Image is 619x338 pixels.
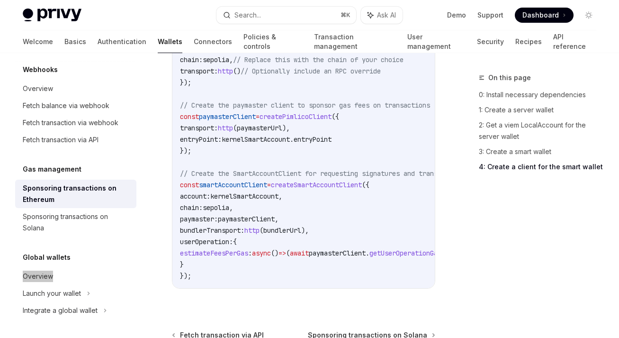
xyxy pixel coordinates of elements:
a: Recipes [515,30,542,53]
a: Policies & controls [243,30,303,53]
span: }); [180,146,191,155]
a: 1: Create a server wallet [479,102,604,118]
span: kernelSmartAccount [222,135,290,144]
span: transport: [180,124,218,132]
a: Basics [64,30,86,53]
span: : [248,249,252,257]
span: . [366,249,369,257]
a: Sponsoring transactions on Ethereum [15,180,136,208]
span: entryPoint: [180,135,222,144]
a: Overview [15,268,136,285]
button: Search...⌘K [216,7,356,24]
a: Fetch transaction via API [15,131,136,148]
span: () [271,249,278,257]
a: Dashboard [515,8,574,23]
span: ( [260,226,263,235]
a: Fetch transaction via webhook [15,114,136,131]
span: sepolia [203,203,229,212]
span: http [218,67,233,75]
span: bundlerUrl [263,226,301,235]
a: 3: Create a smart wallet [479,144,604,159]
span: estimateFeesPerGas [180,249,248,257]
a: Wallets [158,30,182,53]
span: createSmartAccountClient [271,181,362,189]
span: const [180,112,199,121]
a: Overview [15,80,136,97]
a: Transaction management [314,30,396,53]
span: , [229,55,233,64]
span: = [256,112,260,121]
span: getUserOperationGasPrice [369,249,460,257]
span: , [229,203,233,212]
h5: Gas management [23,164,81,175]
a: 2: Get a viem LocalAccount for the server wallet [479,118,604,144]
span: http [218,124,233,132]
span: => [278,249,286,257]
a: 0: Install necessary dependencies [479,87,604,102]
a: Support [477,10,503,20]
span: ({ [332,112,339,121]
span: // Replace this with the chain of your choice [233,55,404,64]
span: ⌘ K [341,11,350,19]
span: { [233,238,237,246]
span: } [180,260,184,269]
div: Launch your wallet [23,288,81,299]
span: Ask AI [377,10,396,20]
span: ), [301,226,309,235]
span: async [252,249,271,257]
div: Fetch transaction via API [23,134,99,146]
span: Dashboard [522,10,559,20]
button: Toggle dark mode [581,8,596,23]
span: userOperation: [180,238,233,246]
span: paymasterUrl [237,124,282,132]
div: Fetch transaction via webhook [23,117,118,128]
div: Overview [23,271,53,282]
a: Sponsoring transactions on Solana [15,208,136,237]
span: ( [233,124,237,132]
div: Search... [234,9,261,21]
span: , [278,192,282,201]
h5: Global wallets [23,252,71,263]
span: () [233,67,241,75]
a: Fetch balance via webhook [15,97,136,114]
span: . [290,135,294,144]
span: chain: [180,55,203,64]
span: ({ [362,181,369,189]
span: paymasterClient [309,249,366,257]
div: Integrate a global wallet [23,305,98,316]
span: transport: [180,67,218,75]
img: light logo [23,9,81,22]
span: entryPoint [294,135,332,144]
span: account: [180,192,210,201]
span: // Create the SmartAccountClient for requesting signatures and transactions (RPCs) [180,169,491,178]
span: paymaster: [180,215,218,223]
a: API reference [553,30,596,53]
span: }); [180,272,191,280]
a: Demo [447,10,466,20]
div: Sponsoring transactions on Solana [23,211,131,234]
div: Fetch balance via webhook [23,100,109,111]
span: kernelSmartAccount [210,192,278,201]
a: Connectors [194,30,232,53]
span: await [290,249,309,257]
span: , [275,215,278,223]
span: http [244,226,260,235]
span: // Optionally include an RPC override [241,67,381,75]
span: smartAccountClient [199,181,267,189]
a: User management [407,30,466,53]
span: sepolia [203,55,229,64]
span: ), [282,124,290,132]
a: Welcome [23,30,53,53]
span: paymasterClient [199,112,256,121]
span: = [267,181,271,189]
span: bundlerTransport: [180,226,244,235]
span: // Create the paymaster client to sponsor gas fees on transactions [180,101,430,110]
span: On this page [488,72,531,83]
span: chain: [180,203,203,212]
a: 4: Create a client for the smart wallet [479,159,604,174]
span: paymasterClient [218,215,275,223]
a: Security [477,30,504,53]
span: }); [180,78,191,87]
span: const [180,181,199,189]
div: Sponsoring transactions on Ethereum [23,183,131,205]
